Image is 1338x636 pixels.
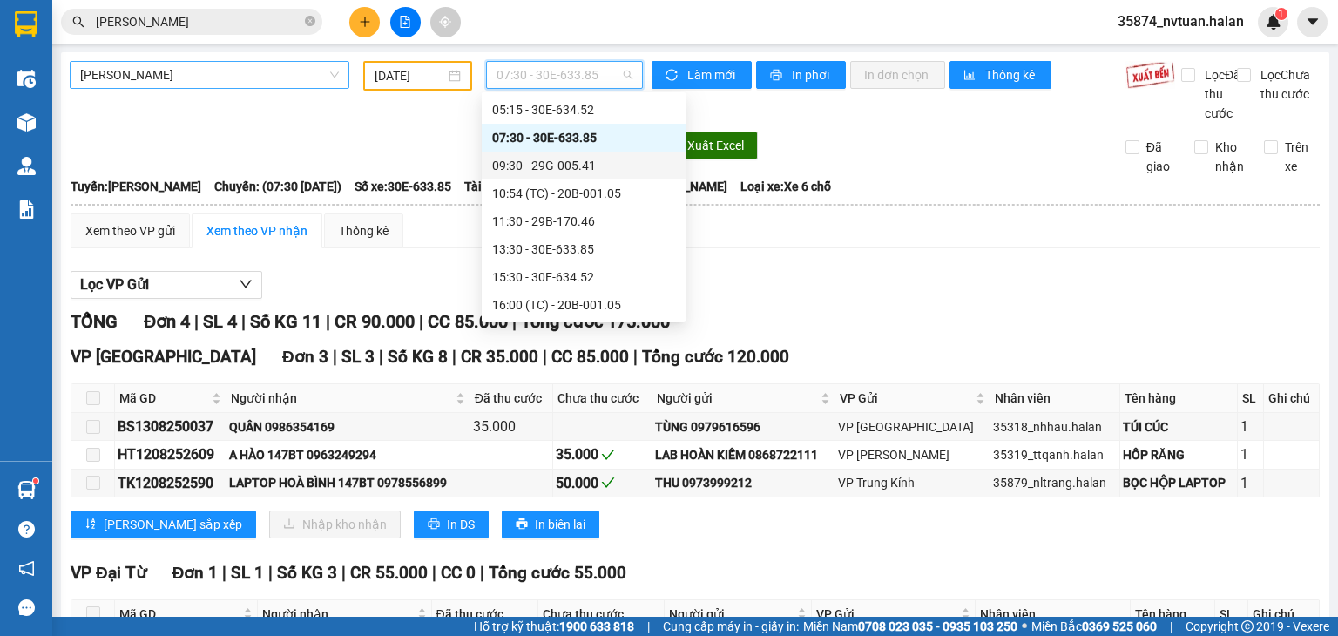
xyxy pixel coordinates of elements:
span: Miền Nam [803,617,1017,636]
span: [PERSON_NAME] sắp xếp [104,515,242,534]
td: HT1208252609 [115,441,226,469]
span: Đã giao [1139,138,1182,176]
span: | [543,347,547,367]
strong: 0708 023 035 - 0935 103 250 [858,619,1017,633]
span: check [601,476,615,490]
div: 10:54 (TC) - 20B-001.05 [492,184,675,203]
span: notification [18,560,35,577]
span: | [241,311,246,332]
div: 13:30 - 30E-633.85 [492,240,675,259]
span: Làm mới [687,65,738,85]
span: | [268,563,273,583]
button: downloadNhập kho nhận [269,511,401,538]
span: Mã GD [119,389,208,408]
span: VP Gửi [840,389,971,408]
b: Tuyến: [PERSON_NAME] [71,179,201,193]
div: 1 [1240,472,1260,494]
span: CC 0 [441,563,476,583]
div: 35318_nhhau.halan [993,417,1117,436]
span: close-circle [305,14,315,30]
sup: 1 [33,478,38,484]
button: In đơn chọn [850,61,945,89]
button: downloadXuất Excel [654,132,758,159]
div: 15:30 - 30E-634.52 [492,267,675,287]
th: Tên hàng [1120,384,1239,413]
th: Nhân viên [976,600,1131,629]
div: LAPTOP HOÀ BÌNH 147BT 0978556899 [229,473,466,492]
th: SL [1215,600,1248,629]
img: 9k= [1125,61,1175,89]
span: Số xe: 30E-633.85 [355,177,451,196]
span: Thái Nguyên - Tuyên Quang [80,62,339,88]
span: Người gửi [669,605,793,624]
span: printer [770,69,785,83]
span: | [432,563,436,583]
span: printer [516,518,528,531]
div: 35879_nltrang.halan [993,473,1117,492]
span: Người gửi [657,389,818,408]
button: syncLàm mới [652,61,752,89]
div: Xem theo VP nhận [206,221,307,240]
div: QUÂN 0986354169 [229,417,466,436]
img: warehouse-icon [17,481,36,499]
span: Đơn 1 [172,563,219,583]
span: 1 [1278,8,1284,20]
div: 11:30 - 29B-170.46 [492,212,675,231]
th: Nhân viên [990,384,1120,413]
th: SL [1238,384,1263,413]
span: 35874_nvtuan.halan [1104,10,1258,32]
input: 13/08/2025 [375,66,444,85]
span: SL 4 [203,311,237,332]
span: CC 85.000 [551,347,629,367]
span: sync [666,69,680,83]
span: ⚪️ [1022,623,1027,630]
th: Đã thu cước [432,600,539,629]
span: Đơn 4 [144,311,190,332]
img: icon-new-feature [1266,14,1281,30]
span: In DS [447,515,475,534]
span: down [239,277,253,291]
div: 09:30 - 29G-005.41 [492,156,675,175]
span: printer [428,518,440,531]
span: SL 1 [231,563,264,583]
span: Chuyến: (07:30 [DATE]) [214,177,341,196]
td: VP Bắc Sơn [835,413,990,441]
span: | [222,563,226,583]
img: warehouse-icon [17,113,36,132]
span: In phơi [792,65,832,85]
button: plus [349,7,380,37]
span: Tổng cước 55.000 [489,563,626,583]
button: printerIn phơi [756,61,846,89]
button: file-add [390,7,421,37]
span: CC 85.000 [428,311,508,332]
div: VP [PERSON_NAME] [838,445,986,464]
th: Chưa thu cước [553,384,652,413]
span: search [72,16,84,28]
span: file-add [399,16,411,28]
span: Cung cấp máy in - giấy in: [663,617,799,636]
button: Lọc VP Gửi [71,271,262,299]
div: TÙNG 0979616596 [655,417,833,436]
img: solution-icon [17,200,36,219]
span: bar-chart [963,69,978,83]
span: | [341,563,346,583]
td: TK1208252590 [115,470,226,497]
span: In biên lai [535,515,585,534]
span: Người nhận [262,605,413,624]
span: | [633,347,638,367]
div: Thống kê [339,221,389,240]
div: HÔP RĂNG [1123,445,1235,464]
span: | [452,347,456,367]
span: CR 90.000 [334,311,415,332]
td: VP Hoàng Văn Thụ [835,441,990,469]
strong: 0369 525 060 [1082,619,1157,633]
span: | [1170,617,1172,636]
td: VP Trung Kính [835,470,990,497]
div: VP [GEOGRAPHIC_DATA] [838,417,986,436]
span: Lọc VP Gửi [80,274,149,295]
button: aim [430,7,461,37]
span: close-circle [305,16,315,26]
span: Hỗ trợ kỹ thuật: [474,617,634,636]
span: Đơn 3 [282,347,328,367]
div: VP Trung Kính [838,473,986,492]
